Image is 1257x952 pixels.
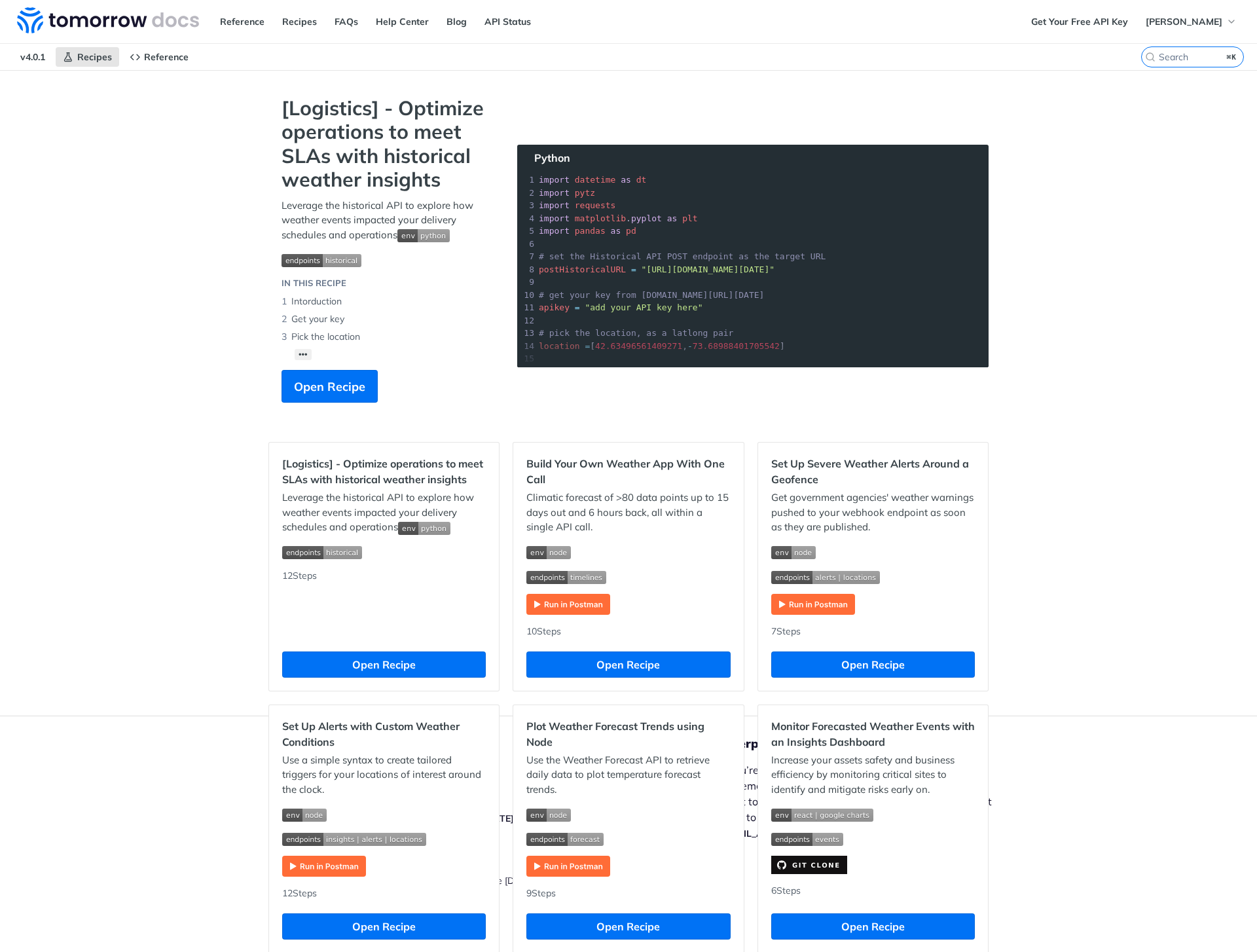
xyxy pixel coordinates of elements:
img: endpoint [526,833,604,846]
div: 10 Steps [526,625,730,638]
img: endpoint [282,546,362,559]
button: Open Recipe [282,651,486,678]
a: API Status [477,12,538,31]
div: 9 Steps [526,887,730,900]
button: Open Recipe [771,913,975,940]
h2: Set Up Severe Weather Alerts Around a Geofence [771,456,975,487]
button: [PERSON_NAME] [1139,12,1244,31]
img: endpoint [771,571,880,584]
img: Run in Postman [526,594,610,615]
button: Open Recipe [282,913,486,940]
p: Leverage the historical API to explore how weather events impacted your delivery schedules and op... [282,490,486,535]
img: env [398,522,450,535]
a: Recipes [56,47,119,67]
span: Expand image [397,229,450,241]
button: ••• [295,349,312,360]
li: Get your key [282,310,491,328]
span: Expand image [282,252,491,267]
span: Expand image [526,807,730,822]
div: 12 Steps [282,569,486,638]
button: Open Recipe [526,651,730,678]
a: Reference [122,47,196,67]
button: Open Recipe [282,370,378,403]
a: Expand image [526,859,610,871]
img: endpoint [282,833,426,846]
a: Reference [213,12,272,31]
h2: [Logistics] - Optimize operations to meet SLAs with historical weather insights [282,456,486,487]
div: IN THIS RECIPE [282,277,346,290]
p: Leverage the historical API to explore how weather events impacted your delivery schedules and op... [282,198,491,243]
img: Run in Postman [282,856,366,877]
img: env [771,809,873,822]
button: Open Recipe [771,651,975,678]
span: Expand image [282,832,486,847]
span: Expand image [282,807,486,822]
span: Expand image [398,521,450,533]
a: Blog [439,12,474,31]
img: clone [771,856,847,874]
svg: Search [1145,52,1156,62]
img: endpoint [771,833,843,846]
span: Expand image [771,832,975,847]
img: env [282,809,327,822]
strong: [Logistics] - Optimize operations to meet SLAs with historical weather insights [282,96,491,192]
a: Get Your Free API Key [1024,12,1135,31]
img: env [397,229,450,242]
img: Run in Postman [526,856,610,877]
h2: Plot Weather Forecast Trends using Node [526,718,730,750]
span: Open Recipe [294,378,365,395]
span: Expand image [526,569,730,584]
a: Expand image [526,597,610,610]
p: Use the Weather Forecast API to retrieve daily data to plot temperature forecast trends. [526,753,730,797]
li: Intorduction [282,293,491,310]
a: Expand image [282,859,366,871]
img: Tomorrow.io Weather API Docs [17,7,199,33]
kbd: ⌘K [1224,50,1240,64]
span: Expand image [526,832,730,847]
img: env [526,546,571,559]
a: FAQs [327,12,365,31]
span: v4.0.1 [13,47,52,67]
img: endpoint [526,571,606,584]
p: Increase your assets safety and business efficiency by monitoring critical sites to identify and ... [771,753,975,797]
h2: Monitor Forecasted Weather Events with an Insights Dashboard [771,718,975,750]
span: Expand image [282,545,486,560]
p: Use a simple syntax to create tailored triggers for your locations of interest around the clock. [282,753,486,797]
a: Expand image [771,597,855,610]
div: 6 Steps [771,884,975,900]
span: Expand image [771,545,975,560]
p: Climatic forecast of >80 data points up to 15 days out and 6 hours back, all within a single API ... [526,490,730,535]
img: env [526,809,571,822]
span: Expand image [771,569,975,584]
li: Pick the location [282,328,491,346]
img: env [771,546,816,559]
span: Reference [144,51,189,63]
a: Expand image [771,858,847,870]
span: [PERSON_NAME] [1146,16,1222,27]
span: Recipes [77,51,112,63]
a: Help Center [369,12,436,31]
img: endpoint [282,254,361,267]
h2: Build Your Own Weather App With One Call [526,456,730,487]
span: Expand image [526,545,730,560]
div: 12 Steps [282,887,486,900]
span: Expand image [771,807,975,822]
h2: Set Up Alerts with Custom Weather Conditions [282,718,486,750]
div: 7 Steps [771,625,975,638]
a: Recipes [275,12,324,31]
button: Open Recipe [526,913,730,940]
img: Run in Postman [771,594,855,615]
p: Get government agencies' weather warnings pushed to your webhook endpoint as soon as they are pub... [771,490,975,535]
